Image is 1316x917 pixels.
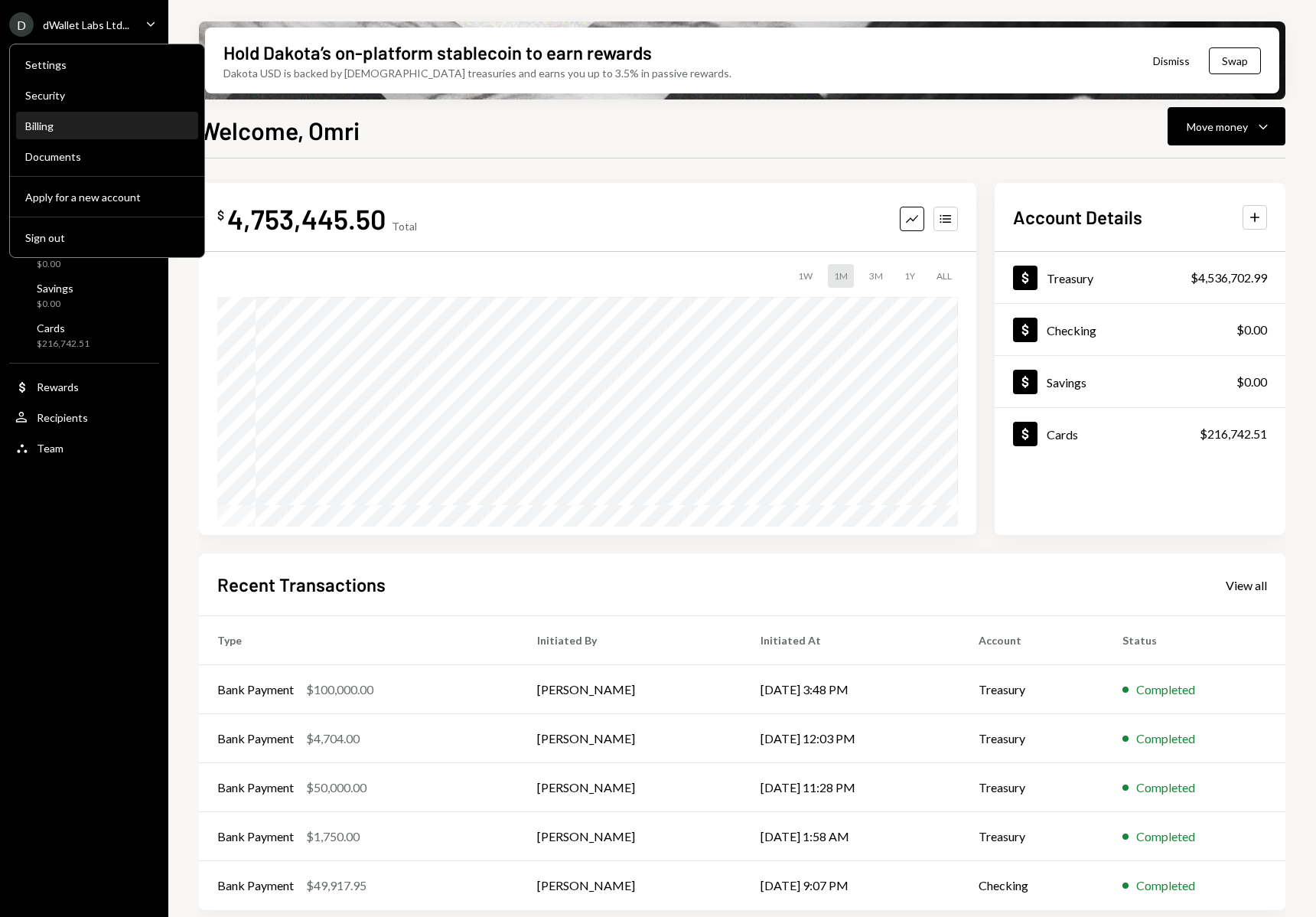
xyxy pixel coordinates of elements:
h2: Recent Transactions [217,572,386,597]
button: Dismiss [1134,43,1209,79]
div: Hold Dakota’s on-platform stablecoin to earn rewards [223,40,652,65]
a: Cards$216,742.51 [995,408,1285,459]
div: Settings [25,58,189,71]
th: Initiated By [519,616,742,665]
td: Treasury [960,714,1103,763]
div: $100,000.00 [306,680,373,699]
div: $4,536,702.99 [1191,269,1267,287]
th: Status [1104,616,1285,665]
a: Checking$0.00 [995,304,1285,355]
h2: Account Details [1013,204,1142,230]
a: Security [16,81,198,109]
div: 1W [792,264,819,288]
div: Cards [1047,427,1078,442]
div: Savings [1047,375,1086,390]
div: Billing [25,119,189,132]
td: Treasury [960,763,1103,812]
td: [PERSON_NAME] [519,714,742,763]
a: Treasury$4,536,702.99 [995,252,1285,303]
div: Bank Payment [217,778,294,797]
button: Move money [1168,107,1285,145]
div: Bank Payment [217,729,294,748]
div: 1M [828,264,854,288]
th: Account [960,616,1103,665]
div: Bank Payment [217,680,294,699]
th: Type [199,616,519,665]
div: Recipients [37,411,88,424]
div: Cards [37,321,90,334]
td: [DATE] 3:48 PM [742,665,960,714]
div: Dakota USD is backed by [DEMOGRAPHIC_DATA] treasuries and earns you up to 3.5% in passive rewards. [223,65,731,81]
a: Savings$0.00 [995,356,1285,407]
div: Completed [1136,778,1195,797]
div: 1Y [898,264,921,288]
a: Settings [16,51,198,78]
div: Apply for a new account [25,191,189,204]
a: Team [9,434,159,462]
div: 3M [863,264,889,288]
th: Initiated At [742,616,960,665]
div: Completed [1136,680,1195,699]
td: [PERSON_NAME] [519,763,742,812]
a: Billing [16,112,198,139]
div: Savings [37,282,73,295]
td: [PERSON_NAME] [519,812,742,861]
div: Completed [1136,827,1195,846]
a: Cards$216,742.51 [9,317,159,354]
div: Bank Payment [217,827,294,846]
button: Apply for a new account [16,184,198,211]
div: $50,000.00 [306,778,366,797]
div: Sign out [25,231,189,244]
div: 4,753,445.50 [227,201,386,236]
div: $0.00 [1236,321,1267,339]
a: Documents [16,142,198,170]
div: D [9,12,34,37]
button: Sign out [16,224,198,252]
button: Swap [1209,47,1261,74]
div: $0.00 [1236,373,1267,391]
div: ALL [930,264,958,288]
div: Completed [1136,876,1195,895]
div: Rewards [37,380,79,393]
td: [DATE] 9:07 PM [742,861,960,910]
td: Checking [960,861,1103,910]
td: [PERSON_NAME] [519,861,742,910]
div: Checking [1047,323,1096,338]
div: Team [37,442,64,455]
a: View all [1226,576,1267,593]
div: Security [25,89,189,102]
div: $49,917.95 [306,876,366,895]
div: Treasury [1047,271,1093,286]
div: View all [1226,578,1267,593]
div: $4,704.00 [306,729,360,748]
a: Savings$0.00 [9,277,159,314]
div: Documents [25,150,189,163]
td: [DATE] 1:58 AM [742,812,960,861]
td: Treasury [960,665,1103,714]
div: $0.00 [37,258,82,271]
div: $216,742.51 [1200,425,1267,443]
div: $1,750.00 [306,827,360,846]
div: dWallet Labs Ltd... [43,18,129,31]
a: Rewards [9,373,159,400]
h1: Welcome, Omri [199,115,360,145]
div: $0.00 [37,298,73,311]
td: [DATE] 12:03 PM [742,714,960,763]
td: [PERSON_NAME] [519,665,742,714]
div: Move money [1187,119,1248,135]
div: Bank Payment [217,876,294,895]
div: $216,742.51 [37,338,90,351]
div: Completed [1136,729,1195,748]
td: [DATE] 11:28 PM [742,763,960,812]
td: Treasury [960,812,1103,861]
a: Recipients [9,403,159,431]
div: Total [392,220,417,233]
div: $ [217,207,224,223]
